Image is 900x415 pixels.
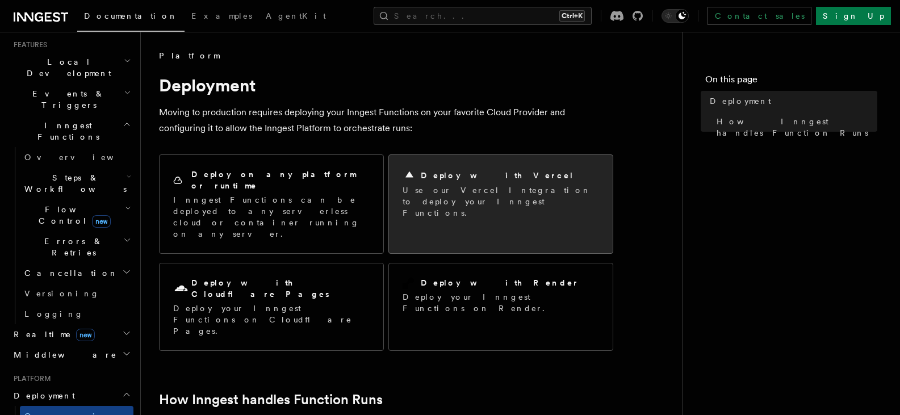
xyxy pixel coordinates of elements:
span: Platform [9,374,51,383]
a: Deploy with RenderDeploy your Inngest Functions on Render. [388,263,613,351]
span: AgentKit [266,11,326,20]
a: Deployment [705,91,877,111]
button: Cancellation [20,263,133,283]
p: Moving to production requires deploying your Inngest Functions on your favorite Cloud Provider an... [159,104,613,136]
button: Local Development [9,52,133,83]
span: Overview [24,153,141,162]
button: Errors & Retries [20,231,133,263]
a: Examples [185,3,259,31]
span: Inngest Functions [9,120,123,142]
span: new [76,329,95,341]
kbd: Ctrl+K [559,10,585,22]
h2: Deploy with Cloudflare Pages [191,277,370,300]
span: Local Development [9,56,124,79]
a: Deploy with VercelUse our Vercel Integration to deploy your Inngest Functions. [388,154,613,254]
a: How Inngest handles Function Runs [712,111,877,143]
button: Toggle dark mode [662,9,689,23]
span: Deployment [710,95,771,107]
span: Examples [191,11,252,20]
a: Deploy on any platform or runtimeInngest Functions can be deployed to any serverless cloud or con... [159,154,384,254]
span: Cancellation [20,267,118,279]
a: Overview [20,147,133,167]
span: Flow Control [20,204,125,227]
span: Deployment [9,390,75,401]
a: Versioning [20,283,133,304]
h2: Deploy on any platform or runtime [191,169,370,191]
span: new [92,215,111,228]
span: Steps & Workflows [20,172,127,195]
a: How Inngest handles Function Runs [159,392,383,408]
a: AgentKit [259,3,333,31]
button: Deployment [9,385,133,406]
a: Logging [20,304,133,324]
p: Deploy your Inngest Functions on Cloudflare Pages. [173,303,370,337]
p: Use our Vercel Integration to deploy your Inngest Functions. [403,185,599,219]
button: Events & Triggers [9,83,133,115]
span: How Inngest handles Function Runs [717,116,877,139]
button: Search...Ctrl+K [374,7,592,25]
button: Realtimenew [9,324,133,345]
span: Logging [24,309,83,318]
span: Features [9,40,47,49]
a: Deploy with Cloudflare PagesDeploy your Inngest Functions on Cloudflare Pages. [159,263,384,351]
button: Flow Controlnew [20,199,133,231]
h1: Deployment [159,75,613,95]
a: Sign Up [816,7,891,25]
svg: Cloudflare [173,281,189,297]
h4: On this page [705,73,877,91]
p: Inngest Functions can be deployed to any serverless cloud or container running on any server. [173,194,370,240]
a: Contact sales [708,7,811,25]
span: Versioning [24,289,99,298]
p: Deploy your Inngest Functions on Render. [403,291,599,314]
h2: Deploy with Render [421,277,579,288]
span: Platform [159,50,219,61]
a: Documentation [77,3,185,32]
span: Errors & Retries [20,236,123,258]
span: Events & Triggers [9,88,124,111]
span: Middleware [9,349,117,360]
button: Inngest Functions [9,115,133,147]
span: Realtime [9,329,95,340]
button: Steps & Workflows [20,167,133,199]
div: Inngest Functions [9,147,133,324]
h2: Deploy with Vercel [421,170,574,181]
span: Documentation [84,11,178,20]
button: Middleware [9,345,133,365]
